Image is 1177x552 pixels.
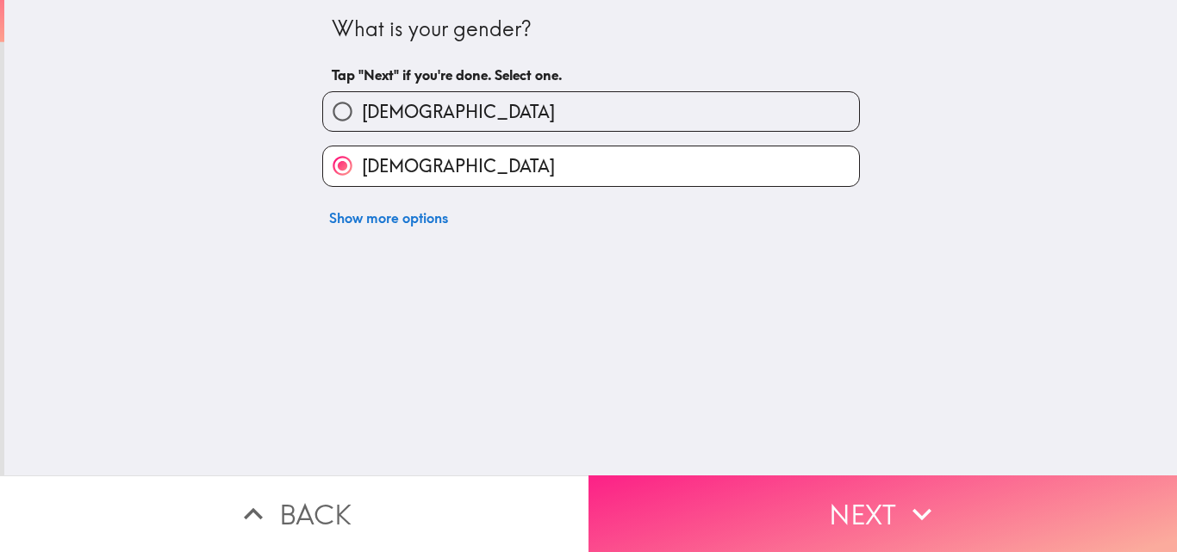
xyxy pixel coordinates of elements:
[323,92,859,131] button: [DEMOGRAPHIC_DATA]
[322,201,455,235] button: Show more options
[332,15,850,44] div: What is your gender?
[362,100,555,124] span: [DEMOGRAPHIC_DATA]
[332,65,850,84] h6: Tap "Next" if you're done. Select one.
[362,154,555,178] span: [DEMOGRAPHIC_DATA]
[588,475,1177,552] button: Next
[323,146,859,185] button: [DEMOGRAPHIC_DATA]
